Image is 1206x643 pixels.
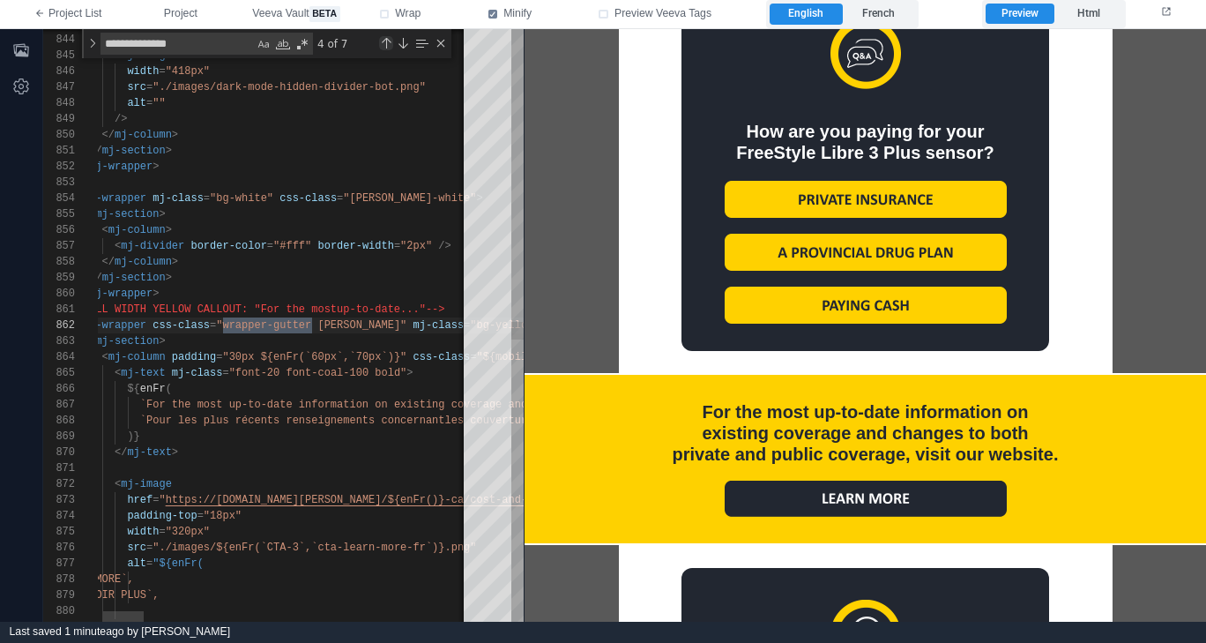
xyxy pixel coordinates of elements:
[400,240,432,252] span: "2px"
[95,208,159,221] span: mj-section
[43,603,75,619] div: 880
[210,319,216,332] span: =
[83,319,146,332] span: mj-wrapper
[406,367,413,379] span: >
[115,256,172,268] span: mj-column
[115,129,172,141] span: mj-column
[279,192,337,205] span: css-class
[434,36,448,50] div: Close (Escape)
[153,319,210,332] span: css-class
[166,272,172,284] span: >
[172,367,223,379] span: mj-class
[153,542,470,554] span: "./images/${enFr(`CTA-3`,`cta-learn-more-fr`)}.png
[127,446,171,459] span: mj-text
[255,35,272,53] div: Match Case (⌥⌘C)
[166,526,210,538] span: "320px"
[200,452,482,488] img: LEARN MORE
[83,192,146,205] span: mj-wrapper
[153,557,204,570] span: "${enFr(
[43,95,75,111] div: 848
[43,524,75,540] div: 875
[394,240,400,252] span: =
[43,254,75,270] div: 858
[200,152,482,189] img: PRIVATE INSURANCE
[210,192,273,205] span: "bg-white"
[121,240,184,252] span: mj-divider
[121,367,165,379] span: mj-text
[101,34,254,54] textarea: Find
[153,288,159,300] span: >
[204,192,210,205] span: =
[115,113,127,125] span: />
[172,351,216,363] span: padding
[306,571,376,641] img: CUSTOMER CARE
[43,397,75,413] div: 867
[43,238,75,254] div: 857
[140,383,166,395] span: enFr
[51,303,337,316] span: <!-- FULL WIDTH YELLOW CALLOUT: "For the most
[43,460,75,476] div: 871
[43,302,75,318] div: 861
[115,478,121,490] span: <
[309,6,340,22] span: beta
[770,4,842,25] label: English
[200,205,482,242] img: A PROVINCIAL DRUG PLAN
[413,319,465,332] span: mj-class
[153,161,159,173] span: >
[108,351,166,363] span: mj-column
[127,494,153,506] span: href
[172,256,178,268] span: >
[43,111,75,127] div: 849
[43,572,75,587] div: 878
[190,240,266,252] span: border-color
[343,192,476,205] span: "[PERSON_NAME]-white"
[43,413,75,429] div: 868
[438,240,450,252] span: />
[153,97,165,109] span: ""
[503,6,532,22] span: Minify
[115,240,121,252] span: <
[159,526,165,538] span: =
[200,258,482,295] img: PAYING CASH
[252,6,339,22] span: Veeva Vault
[102,351,108,363] span: <
[159,65,165,78] span: =
[843,4,915,25] label: French
[102,129,115,141] span: </
[121,478,172,490] span: mj-image
[153,494,159,506] span: =
[115,49,121,62] span: <
[317,240,393,252] span: border-width
[413,351,471,363] span: css-class
[43,508,75,524] div: 874
[43,222,75,238] div: 856
[274,35,292,53] div: Match Whole Word (⌥⌘W)
[159,208,165,221] span: >
[43,64,75,79] div: 846
[95,335,159,348] span: mj-section
[216,351,222,363] span: =
[273,240,311,252] span: "#fff"
[294,35,311,53] div: Use Regular Expression (⌥⌘R)
[43,79,75,95] div: 847
[102,272,166,284] span: mj-section
[222,351,406,363] span: "30px ${enFr(`60px`,`70px`)}"
[43,48,75,64] div: 845
[43,556,75,572] div: 877
[43,270,75,286] div: 859
[153,81,426,93] span: "./images/dark-mode-hidden-divider-bot.png"
[379,36,393,50] div: Previous Match (⇧Enter)
[43,365,75,381] div: 865
[153,192,204,205] span: mj-class
[146,542,153,554] span: =
[127,81,146,93] span: src
[147,372,535,436] div: For the most up‑to‑date information on existing coverage and changes to both private and public c...
[43,191,75,206] div: 854
[146,557,153,570] span: =
[458,399,775,411] span: overage and changes to both private and public cov
[43,318,75,333] div: 862
[89,161,153,173] span: mj-wrapper
[412,34,431,53] div: Find in Selection (⌥⌘L)
[43,540,75,556] div: 876
[216,319,406,332] span: "wrapper-gutter [PERSON_NAME]"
